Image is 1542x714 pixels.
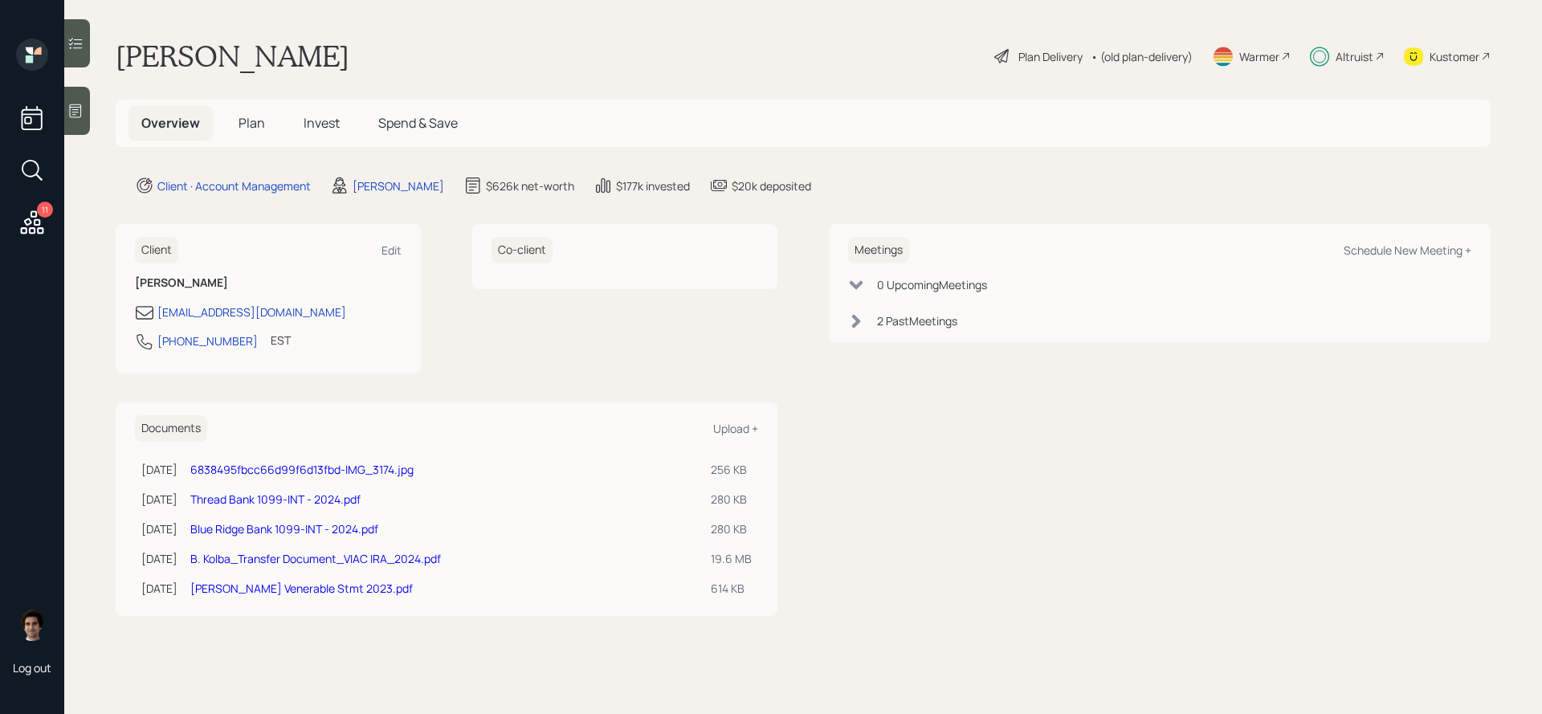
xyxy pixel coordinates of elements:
[141,520,177,537] div: [DATE]
[157,333,258,349] div: [PHONE_NUMBER]
[157,177,311,194] div: Client · Account Management
[711,461,752,478] div: 256 KB
[1018,48,1083,65] div: Plan Delivery
[877,312,957,329] div: 2 Past Meeting s
[1344,243,1471,258] div: Schedule New Meeting +
[353,177,444,194] div: [PERSON_NAME]
[713,421,758,436] div: Upload +
[711,491,752,508] div: 280 KB
[711,520,752,537] div: 280 KB
[16,609,48,641] img: harrison-schaefer-headshot-2.png
[13,660,51,675] div: Log out
[486,177,574,194] div: $626k net-worth
[141,550,177,567] div: [DATE]
[190,551,441,566] a: B. Kolba_Transfer Document_VIAC IRA_2024.pdf
[141,491,177,508] div: [DATE]
[616,177,690,194] div: $177k invested
[381,243,402,258] div: Edit
[378,114,458,132] span: Spend & Save
[711,580,752,597] div: 614 KB
[190,581,413,596] a: [PERSON_NAME] Venerable Stmt 2023.pdf
[141,580,177,597] div: [DATE]
[732,177,811,194] div: $20k deposited
[135,415,207,442] h6: Documents
[239,114,265,132] span: Plan
[157,304,346,320] div: [EMAIL_ADDRESS][DOMAIN_NAME]
[492,237,553,263] h6: Co-client
[141,114,200,132] span: Overview
[1336,48,1373,65] div: Altruist
[37,202,53,218] div: 11
[1430,48,1479,65] div: Kustomer
[135,276,402,290] h6: [PERSON_NAME]
[116,39,349,74] h1: [PERSON_NAME]
[711,550,752,567] div: 19.6 MB
[190,521,378,537] a: Blue Ridge Bank 1099-INT - 2024.pdf
[304,114,340,132] span: Invest
[848,237,909,263] h6: Meetings
[141,461,177,478] div: [DATE]
[190,492,361,507] a: Thread Bank 1099-INT - 2024.pdf
[135,237,178,263] h6: Client
[877,276,987,293] div: 0 Upcoming Meeting s
[1091,48,1193,65] div: • (old plan-delivery)
[1239,48,1279,65] div: Warmer
[271,332,291,349] div: EST
[190,462,414,477] a: 6838495fbcc66d99f6d13fbd-IMG_3174.jpg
